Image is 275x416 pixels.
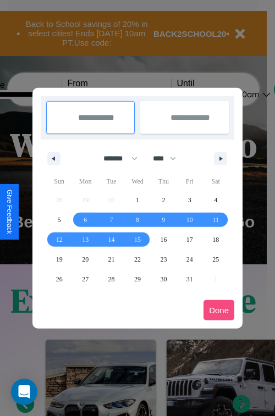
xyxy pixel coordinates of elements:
[124,249,150,269] button: 22
[177,173,202,190] span: Fri
[98,269,124,289] button: 28
[162,210,165,230] span: 9
[82,249,89,269] span: 20
[203,210,229,230] button: 11
[46,210,72,230] button: 5
[203,249,229,269] button: 25
[124,173,150,190] span: Wed
[151,190,177,210] button: 2
[160,269,167,289] span: 30
[186,249,193,269] span: 24
[56,249,63,269] span: 19
[124,269,150,289] button: 29
[98,210,124,230] button: 7
[177,249,202,269] button: 24
[56,269,63,289] span: 26
[177,230,202,249] button: 17
[72,210,98,230] button: 6
[46,269,72,289] button: 26
[136,210,139,230] span: 8
[98,173,124,190] span: Tue
[134,230,141,249] span: 15
[212,249,219,269] span: 25
[186,269,193,289] span: 31
[124,230,150,249] button: 15
[214,190,217,210] span: 4
[46,249,72,269] button: 19
[82,269,89,289] span: 27
[56,230,63,249] span: 12
[151,269,177,289] button: 30
[212,230,219,249] span: 18
[162,190,165,210] span: 2
[124,190,150,210] button: 1
[46,230,72,249] button: 12
[98,249,124,269] button: 21
[134,249,141,269] span: 22
[72,249,98,269] button: 20
[203,190,229,210] button: 4
[177,210,202,230] button: 10
[151,210,177,230] button: 9
[160,249,167,269] span: 23
[204,300,234,320] button: Done
[188,190,191,210] span: 3
[134,269,141,289] span: 29
[82,230,89,249] span: 13
[11,379,37,405] div: Open Intercom Messenger
[72,173,98,190] span: Mon
[151,173,177,190] span: Thu
[108,230,115,249] span: 14
[203,173,229,190] span: Sat
[212,210,219,230] span: 11
[98,230,124,249] button: 14
[72,269,98,289] button: 27
[108,249,115,269] span: 21
[177,269,202,289] button: 31
[136,190,139,210] span: 1
[46,173,72,190] span: Sun
[186,210,193,230] span: 10
[151,230,177,249] button: 16
[72,230,98,249] button: 13
[203,230,229,249] button: 18
[177,190,202,210] button: 3
[58,210,61,230] span: 5
[124,210,150,230] button: 8
[186,230,193,249] span: 17
[5,190,13,234] div: Give Feedback
[151,249,177,269] button: 23
[110,210,113,230] span: 7
[108,269,115,289] span: 28
[84,210,87,230] span: 6
[160,230,167,249] span: 16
